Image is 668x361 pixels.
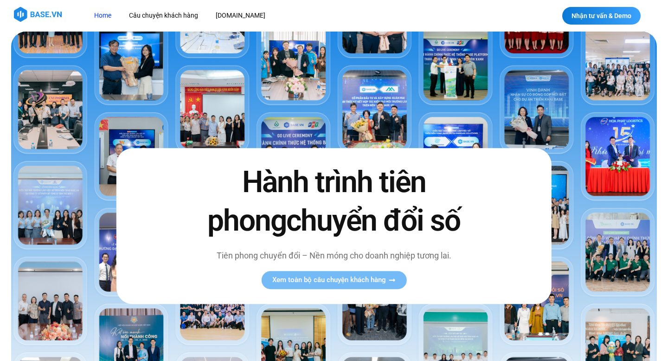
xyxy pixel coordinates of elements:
[562,7,641,25] a: Nhận tư vấn & Demo
[261,271,406,289] a: Xem toàn bộ câu chuyện khách hàng
[188,249,480,262] p: Tiên phong chuyển đổi – Nền móng cho doanh nghiệp tương lai.
[572,13,631,19] span: Nhận tư vấn & Demo
[286,203,460,238] span: chuyển đổi số
[209,7,272,24] a: [DOMAIN_NAME]
[272,277,386,284] span: Xem toàn bộ câu chuyện khách hàng
[87,7,118,24] a: Home
[122,7,205,24] a: Câu chuyện khách hàng
[188,163,480,240] h2: Hành trình tiên phong
[87,7,407,24] nav: Menu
